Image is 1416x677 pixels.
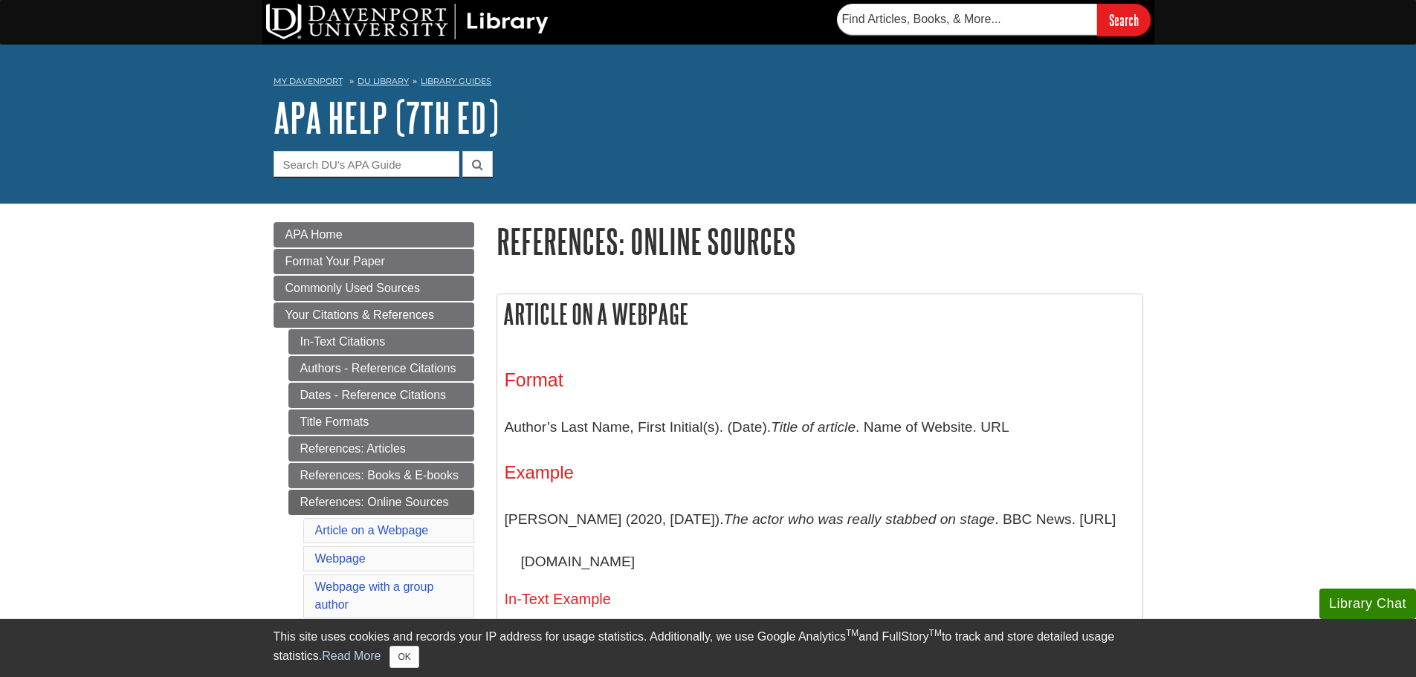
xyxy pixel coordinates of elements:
[1319,589,1416,619] button: Library Chat
[1097,4,1151,36] input: Search
[274,249,474,274] a: Format Your Paper
[315,552,366,565] a: Webpage
[505,498,1135,583] p: [PERSON_NAME] (2020, [DATE]). . BBC News. [URL][DOMAIN_NAME]
[288,329,474,354] a: In-Text Citations
[505,369,1135,391] h3: Format
[358,76,409,86] a: DU Library
[505,406,1135,449] p: Author’s Last Name, First Initial(s). (Date). . Name of Website. URL
[266,4,549,39] img: DU Library
[288,490,474,515] a: References: Online Sources
[497,294,1142,334] h2: Article on a Webpage
[322,650,381,662] a: Read More
[497,222,1143,260] h1: References: Online Sources
[288,463,474,488] a: References: Books & E-books
[929,628,942,638] sup: TM
[274,94,499,140] a: APA Help (7th Ed)
[274,71,1143,95] nav: breadcrumb
[288,383,474,408] a: Dates - Reference Citations
[274,151,459,177] input: Search DU's APA Guide
[505,615,1135,636] p: Parenthetical: ([PERSON_NAME], 2020)
[771,419,856,435] i: Title of article
[274,302,474,328] a: Your Citations & References
[288,436,474,461] a: References: Articles
[315,580,434,611] a: Webpage with a group author
[846,628,859,638] sup: TM
[315,524,429,537] a: Article on a Webpage
[421,76,491,86] a: Library Guides
[505,591,1135,607] h5: In-Text Example
[724,511,995,527] i: The actor who was really stabbed on stage
[274,628,1143,668] div: This site uses cookies and records your IP address for usage statistics. Additionally, we use Goo...
[285,228,343,241] span: APA Home
[389,646,418,668] button: Close
[285,308,434,321] span: Your Citations & References
[274,222,474,247] a: APA Home
[288,409,474,435] a: Title Formats
[285,282,420,294] span: Commonly Used Sources
[837,4,1151,36] form: Searches DU Library's articles, books, and more
[837,4,1097,35] input: Find Articles, Books, & More...
[505,463,1135,482] h4: Example
[274,276,474,301] a: Commonly Used Sources
[285,255,385,268] span: Format Your Paper
[274,75,343,88] a: My Davenport
[288,356,474,381] a: Authors - Reference Citations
